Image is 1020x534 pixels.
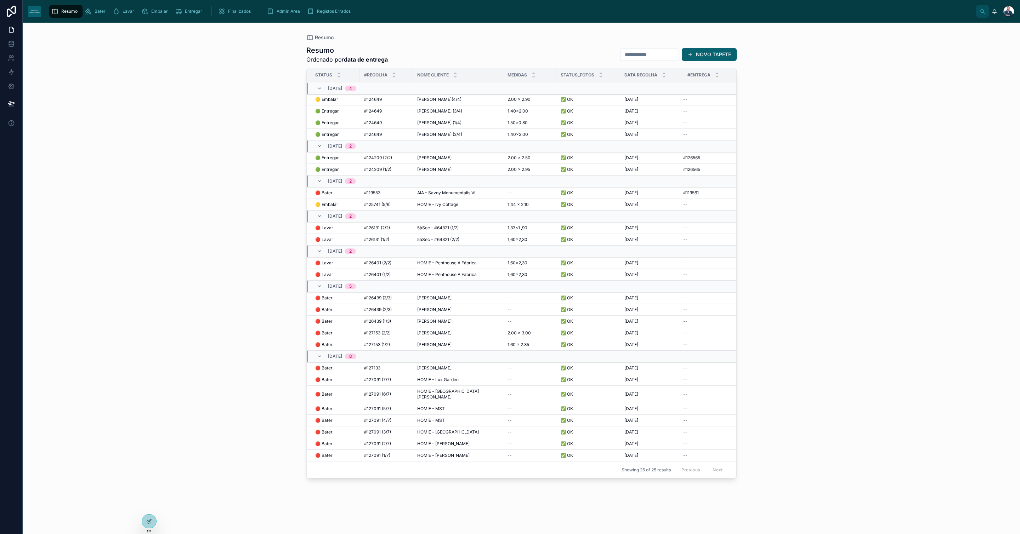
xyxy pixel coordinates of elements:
[561,225,616,231] a: ✅ OK
[364,190,409,196] a: #119553
[683,108,741,114] a: --
[683,155,741,161] a: #126565
[364,202,409,207] a: #125741 (5/6)
[561,225,573,231] span: ✅ OK
[417,132,462,137] span: [PERSON_NAME] (2/4)
[508,108,528,114] span: 1.40×2.00
[508,365,552,371] a: --
[561,272,616,277] a: ✅ OK
[561,132,616,137] a: ✅ OK
[683,167,700,172] span: #126565
[315,120,339,126] span: 🟢 Entregar
[561,365,573,371] span: ✅ OK
[417,330,499,336] a: [PERSON_NAME]
[417,307,499,312] a: [PERSON_NAME]
[417,342,499,348] a: [PERSON_NAME]
[683,295,741,301] a: --
[508,377,552,383] a: --
[315,318,333,324] span: 🔴 Bater
[561,202,573,207] span: ✅ OK
[624,190,679,196] a: [DATE]
[624,330,679,336] a: [DATE]
[624,132,679,137] a: [DATE]
[364,132,382,137] span: #124649
[508,225,552,231] a: 1,33×1 ,90
[364,108,409,114] a: #124649
[315,307,333,312] span: 🔴 Bater
[508,365,512,371] span: --
[417,377,459,383] span: HOMIE - Lux Garden
[306,34,334,41] a: Resumo
[683,202,741,207] a: --
[682,48,737,61] button: NOVO TAPETE
[508,237,552,242] a: 1,60×2,30
[228,8,251,14] span: Finalizados
[417,190,499,196] a: AIA - Savoy Monumentalis VI
[624,97,638,102] span: [DATE]
[683,295,687,301] span: --
[364,318,409,324] a: #126439 (1/3)
[683,330,687,336] span: --
[508,190,552,196] a: --
[315,202,356,207] a: 🟡 Embalar
[315,132,339,137] span: 🟢 Entregar
[561,307,573,312] span: ✅ OK
[364,132,409,137] a: #124649
[508,295,552,301] a: --
[683,318,687,324] span: --
[417,155,499,161] a: [PERSON_NAME]
[417,318,452,324] span: [PERSON_NAME]
[683,132,687,137] span: --
[683,155,700,161] span: #126565
[683,318,741,324] a: --
[624,120,679,126] a: [DATE]
[151,8,168,14] span: Embalar
[561,377,573,383] span: ✅ OK
[508,120,528,126] span: 1.50x0.80
[364,167,391,172] span: #124209 (1/2)
[417,225,499,231] a: 5àSec - #64321 (1/2)
[508,318,512,324] span: --
[508,225,527,231] span: 1,33×1 ,90
[624,202,638,207] span: [DATE]
[417,318,499,324] a: [PERSON_NAME]
[508,330,552,336] a: 2.00 x 3.00
[683,120,687,126] span: --
[417,225,459,231] span: 5àSec - #64321 (1/2)
[624,377,679,383] a: [DATE]
[508,202,552,207] a: 1.44 x 2.10
[364,237,389,242] span: #126131 (1/2)
[417,190,475,196] span: AIA - Savoy Monumentalis VI
[364,97,382,102] span: #124649
[561,295,616,301] a: ✅ OK
[683,260,687,266] span: --
[561,307,616,312] a: ✅ OK
[364,237,409,242] a: #126131 (1/2)
[624,155,638,161] span: [DATE]
[508,120,552,126] a: 1.50x0.80
[561,120,573,126] span: ✅ OK
[417,167,452,172] span: [PERSON_NAME]
[624,295,679,301] a: [DATE]
[95,8,106,14] span: Bater
[624,155,679,161] a: [DATE]
[417,307,452,312] span: [PERSON_NAME]
[561,190,616,196] a: ✅ OK
[508,260,527,266] span: 1,60×2,30
[315,132,356,137] a: 🟢 Entregar
[683,365,687,371] span: --
[683,120,741,126] a: --
[315,202,338,207] span: 🟡 Embalar
[417,237,459,242] span: 5àSec - #64321 (2/2)
[683,225,741,231] a: --
[624,167,638,172] span: [DATE]
[364,155,392,161] span: #124209 (2/2)
[624,377,638,383] span: [DATE]
[417,295,452,301] span: [PERSON_NAME]
[364,202,391,207] span: #125741 (5/6)
[417,389,499,400] a: HOMIE - [GEOGRAPHIC_DATA][PERSON_NAME]
[317,8,351,14] span: Registos Errados
[417,260,499,266] a: HOMIE - Penthouse A Fábrica
[624,237,638,242] span: [DATE]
